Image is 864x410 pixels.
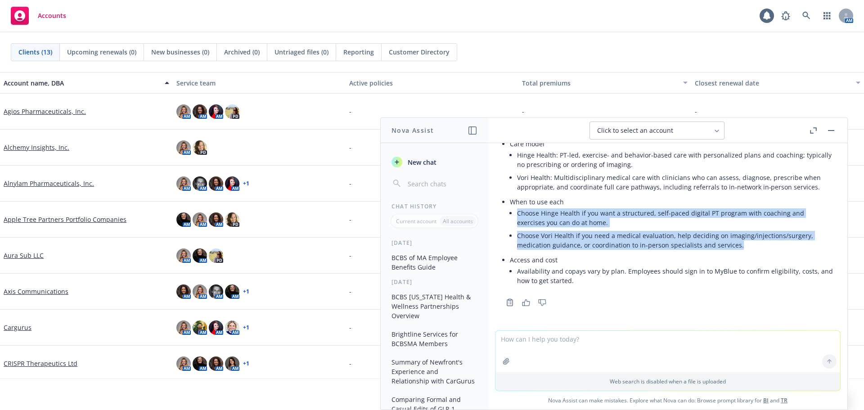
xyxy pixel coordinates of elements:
[381,203,488,210] div: Chat History
[151,47,209,57] span: New businesses (0)
[695,78,850,88] div: Closest renewal date
[38,12,66,19] span: Accounts
[193,284,207,299] img: photo
[517,229,833,252] li: Choose Vori Health if you need a medical evaluation, help deciding on imaging/injections/surgery,...
[506,298,514,306] svg: Copy to clipboard
[522,107,524,116] span: -
[349,215,351,224] span: -
[4,78,159,88] div: Account name, DBA
[173,72,346,94] button: Service team
[389,47,450,57] span: Customer Directory
[224,47,260,57] span: Archived (0)
[176,78,342,88] div: Service team
[176,356,191,371] img: photo
[209,248,223,263] img: photo
[176,284,191,299] img: photo
[225,356,239,371] img: photo
[777,7,795,25] a: Report a Bug
[67,47,136,57] span: Upcoming renewals (0)
[193,212,207,227] img: photo
[388,250,481,275] button: BCBS of MA Employee Benefits Guide
[349,179,351,188] span: -
[243,289,249,294] a: + 1
[349,359,351,368] span: -
[209,320,223,335] img: photo
[691,72,864,94] button: Closest renewal date
[818,7,836,25] a: Switch app
[388,154,481,170] button: New chat
[406,158,436,167] span: New chat
[517,171,833,194] li: Vori Health: Multidisciplinary medical care with clinicians who can assess, diagnose, prescribe w...
[763,396,769,404] a: BI
[349,107,351,116] span: -
[4,251,44,260] a: Aura Sub LLC
[388,327,481,351] button: Brightline Services for BCBSMA Members
[517,149,833,171] li: Hinge Health: PT-led, exercise- and behavior‑based care with personalized plans and coaching; typ...
[381,278,488,286] div: [DATE]
[243,181,249,186] a: + 1
[243,361,249,366] a: + 1
[4,359,77,368] a: CRISPR Therapeutics Ltd
[518,72,691,94] button: Total premiums
[4,287,68,296] a: Axis Communications
[381,239,488,247] div: [DATE]
[225,284,239,299] img: photo
[443,217,473,225] p: All accounts
[406,177,477,190] input: Search chats
[193,176,207,191] img: photo
[597,126,673,135] span: Click to select an account
[4,143,69,152] a: Alchemy Insights, Inc.
[176,248,191,263] img: photo
[193,320,207,335] img: photo
[501,378,835,385] p: Web search is disabled when a file is uploaded
[349,323,351,332] span: -
[388,289,481,323] button: BCBS [US_STATE] Health & Wellness Partnerships Overview
[517,265,833,287] li: Availability and copays vary by plan. Employees should sign in to MyBlue to confirm eligibility, ...
[349,251,351,260] span: -
[18,47,52,57] span: Clients (13)
[695,107,697,116] span: -
[781,396,787,404] a: TR
[4,323,31,332] a: Cargurus
[176,104,191,119] img: photo
[209,176,223,191] img: photo
[209,284,223,299] img: photo
[209,356,223,371] img: photo
[4,179,94,188] a: Alnylam Pharmaceuticals, Inc.
[176,140,191,155] img: photo
[209,212,223,227] img: photo
[176,212,191,227] img: photo
[193,104,207,119] img: photo
[797,7,815,25] a: Search
[225,320,239,335] img: photo
[7,3,70,28] a: Accounts
[510,139,833,149] p: Care model
[346,72,518,94] button: Active policies
[209,104,223,119] img: photo
[225,212,239,227] img: photo
[4,107,86,116] a: Agios Pharmaceuticals, Inc.
[225,176,239,191] img: photo
[225,104,239,119] img: photo
[349,143,351,152] span: -
[243,325,249,330] a: + 1
[492,391,844,410] span: Nova Assist can make mistakes. Explore what Nova can do: Browse prompt library for and
[391,126,434,135] h1: Nova Assist
[4,215,126,224] a: Apple Tree Partners Portfolio Companies
[396,217,436,225] p: Current account
[193,140,207,155] img: photo
[343,47,374,57] span: Reporting
[510,197,833,207] p: When to use each
[176,320,191,335] img: photo
[193,356,207,371] img: photo
[176,176,191,191] img: photo
[274,47,328,57] span: Untriaged files (0)
[388,355,481,388] button: Summary of Newfront's Experience and Relationship with CarGurus
[522,78,678,88] div: Total premiums
[517,207,833,229] li: Choose Hinge Health if you want a structured, self-paced digital PT program with coaching and exe...
[589,122,724,140] button: Click to select an account
[349,78,515,88] div: Active policies
[510,255,833,265] p: Access and cost
[535,296,549,309] button: Thumbs down
[193,248,207,263] img: photo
